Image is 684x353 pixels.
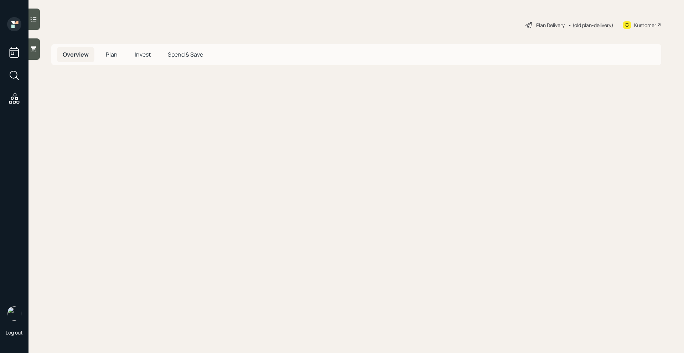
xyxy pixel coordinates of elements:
[6,329,23,336] div: Log out
[106,51,118,58] span: Plan
[568,21,613,29] div: • (old plan-delivery)
[536,21,565,29] div: Plan Delivery
[63,51,89,58] span: Overview
[168,51,203,58] span: Spend & Save
[135,51,151,58] span: Invest
[634,21,656,29] div: Kustomer
[7,306,21,321] img: michael-russo-headshot.png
